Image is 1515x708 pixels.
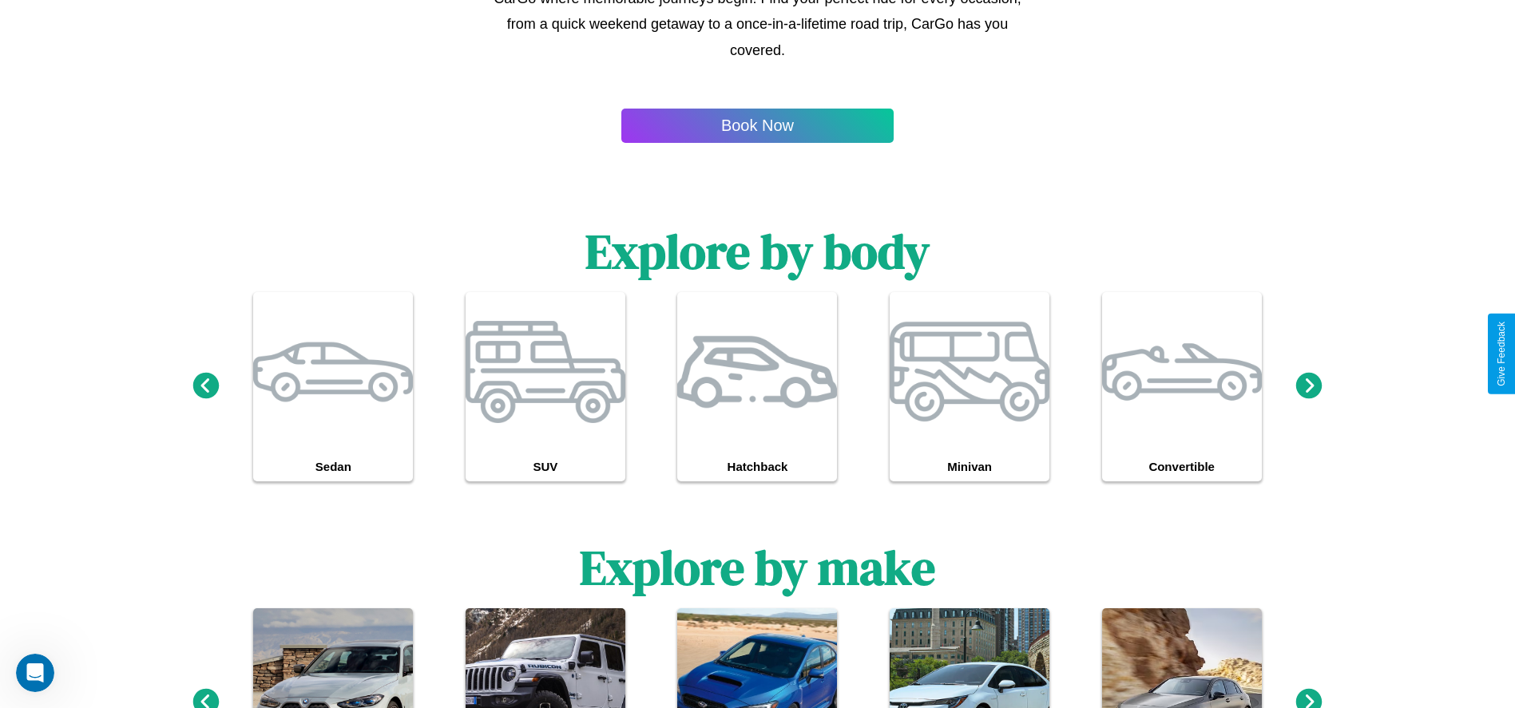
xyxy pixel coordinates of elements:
[585,219,930,284] h1: Explore by body
[1496,322,1507,386] div: Give Feedback
[890,452,1049,481] h4: Minivan
[677,452,837,481] h4: Hatchback
[16,654,54,692] iframe: Intercom live chat
[1102,452,1262,481] h4: Convertible
[580,535,935,600] h1: Explore by make
[621,109,894,143] button: Book Now
[466,452,625,481] h4: SUV
[253,452,413,481] h4: Sedan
